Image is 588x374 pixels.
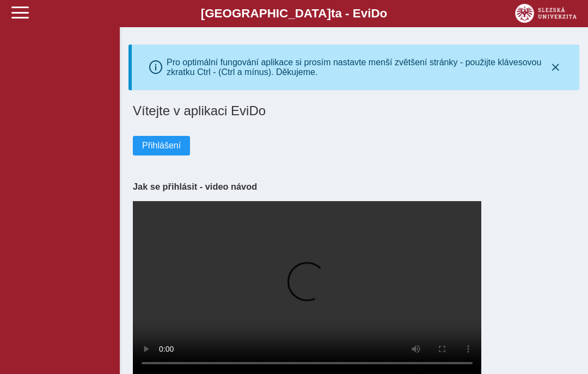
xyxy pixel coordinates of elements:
b: [GEOGRAPHIC_DATA] a - Evi [33,7,555,21]
h1: Vítejte v aplikaci EviDo [133,103,575,119]
span: D [371,7,379,20]
button: Přihlášení [133,136,190,155]
span: Přihlášení [142,141,181,151]
div: Pro optimální fungování aplikace si prosím nastavte menší zvětšení stránky - použijte klávesovou ... [167,58,549,77]
img: logo_web_su.png [515,4,577,23]
span: t [331,7,335,20]
h3: Jak se přihlásit - video návod [133,182,575,192]
span: o [380,7,388,20]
